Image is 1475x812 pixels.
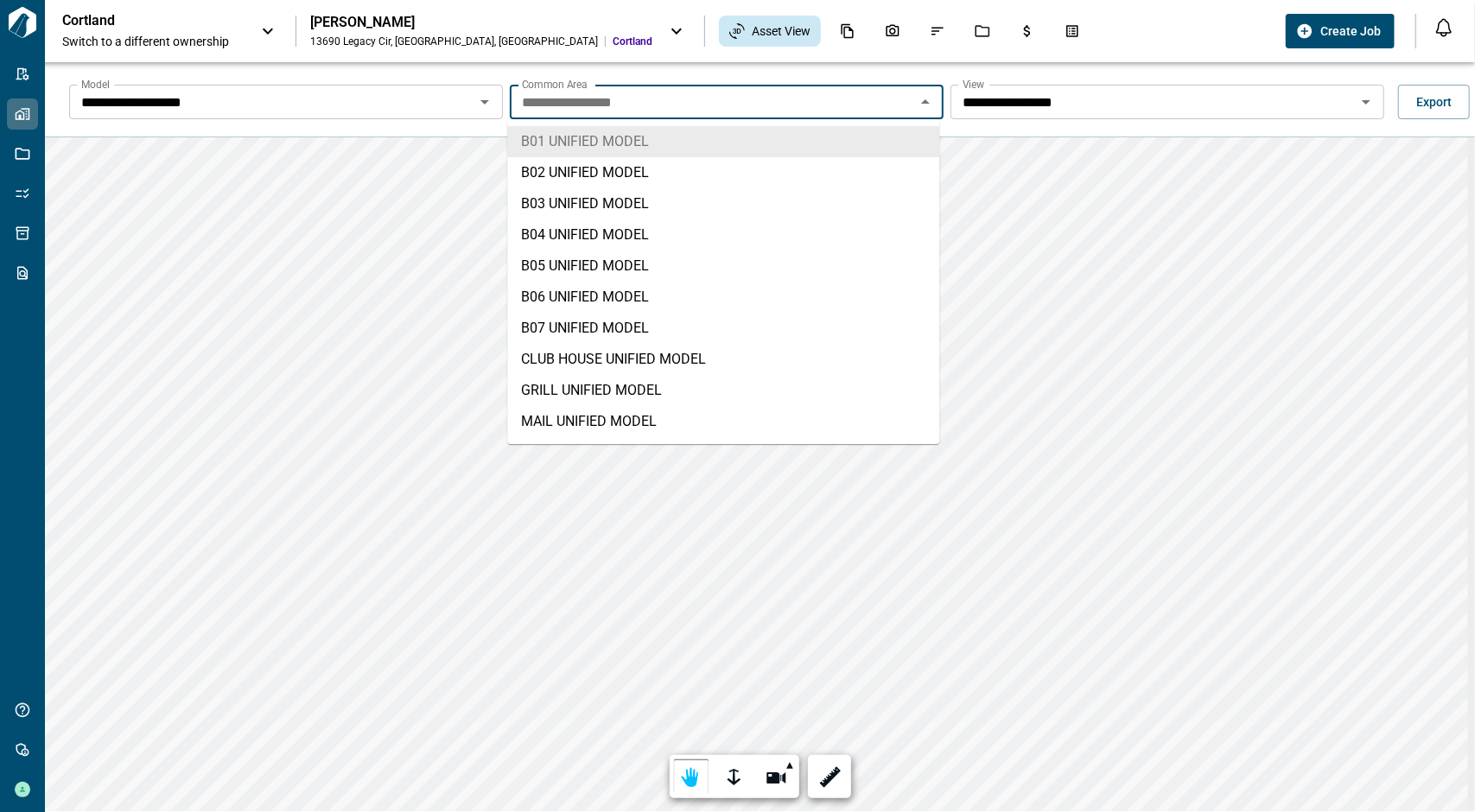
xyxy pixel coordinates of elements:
[473,90,497,114] button: Open
[310,14,652,31] div: [PERSON_NAME]
[1286,14,1395,48] button: Create Job
[62,12,218,29] p: Cortland
[1320,22,1381,40] span: Create Job
[1416,93,1452,111] span: Export
[507,157,939,188] li: B02 UNIFIED MODEL
[964,16,1001,46] div: Jobs
[613,35,652,48] span: Cortland
[1009,16,1046,46] div: Budgets
[874,16,911,46] div: Photos
[507,282,939,313] li: B06 UNIFIED MODEL
[1430,14,1458,41] button: Open notification feed
[1054,16,1090,46] div: Takeoff Center
[310,35,598,48] div: 13690 Legacy Cir , [GEOGRAPHIC_DATA] , [GEOGRAPHIC_DATA]
[830,16,866,46] div: Documents
[507,188,939,219] li: B03 UNIFIED MODEL
[913,90,938,114] button: Close
[752,22,811,40] span: Asset View
[81,77,110,92] label: Model
[963,77,985,92] label: View
[719,16,821,47] div: Asset View
[522,77,588,92] label: Common Area
[1398,85,1470,119] button: Export
[507,375,939,406] li: GRILL UNIFIED MODEL
[507,313,939,344] li: B07 UNIFIED MODEL
[507,406,939,437] li: MAIL UNIFIED MODEL
[507,126,939,157] li: B01 UNIFIED MODEL
[1354,90,1378,114] button: Open
[507,344,939,375] li: CLUB HOUSE UNIFIED MODEL
[919,16,956,46] div: Issues & Info
[507,219,939,251] li: B04 UNIFIED MODEL
[62,33,244,50] span: Switch to a different ownership
[507,251,939,282] li: B05 UNIFIED MODEL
